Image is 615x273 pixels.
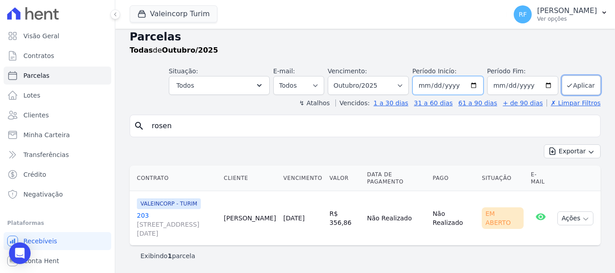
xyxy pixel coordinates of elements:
td: R$ 356,86 [326,191,364,246]
div: Open Intercom Messenger [9,242,31,264]
th: Contrato [130,166,220,191]
i: search [134,121,145,131]
a: Contratos [4,47,111,65]
th: Valor [326,166,364,191]
a: Clientes [4,106,111,124]
p: de [130,45,218,56]
td: Não Realizado [429,191,478,246]
button: RF [PERSON_NAME] Ver opções [506,2,615,27]
a: Conta Hent [4,252,111,270]
p: [PERSON_NAME] [537,6,597,15]
a: 203[STREET_ADDRESS][DATE] [137,211,217,238]
input: Buscar por nome do lote ou do cliente [146,117,597,135]
th: Cliente [220,166,280,191]
label: Vencimento: [328,67,367,75]
a: ✗ Limpar Filtros [547,99,601,107]
div: Plataformas [7,218,108,228]
a: + de 90 dias [503,99,543,107]
label: Período Fim: [487,67,558,76]
span: Lotes [23,91,41,100]
span: Visão Geral [23,31,59,40]
span: Clientes [23,111,49,120]
label: E-mail: [273,67,295,75]
label: Vencidos: [335,99,370,107]
label: Período Inicío: [412,67,457,75]
span: Parcelas [23,71,50,80]
th: Data de Pagamento [363,166,429,191]
a: Lotes [4,86,111,104]
p: Ver opções [537,15,597,22]
h2: Parcelas [130,29,601,45]
strong: Outubro/2025 [162,46,218,54]
span: Negativação [23,190,63,199]
strong: Todas [130,46,153,54]
span: Conta Hent [23,256,59,265]
span: Recebíveis [23,237,57,246]
a: Visão Geral [4,27,111,45]
td: Não Realizado [363,191,429,246]
button: Aplicar [562,76,601,95]
button: Valeincorp Turim [130,5,217,22]
a: Minha Carteira [4,126,111,144]
td: [PERSON_NAME] [220,191,280,246]
span: Crédito [23,170,46,179]
a: 61 a 90 dias [458,99,497,107]
a: Recebíveis [4,232,111,250]
label: Situação: [169,67,198,75]
th: Vencimento [280,166,326,191]
b: 1 [167,252,172,260]
th: Situação [478,166,527,191]
span: Todos [176,80,194,91]
button: Exportar [544,144,601,158]
span: Minha Carteira [23,130,70,139]
span: [STREET_ADDRESS][DATE] [137,220,217,238]
a: 31 a 60 dias [414,99,452,107]
p: Exibindo parcela [140,251,195,260]
span: Transferências [23,150,69,159]
span: RF [519,11,527,18]
a: Transferências [4,146,111,164]
button: Todos [169,76,270,95]
a: Parcelas [4,67,111,85]
a: [DATE] [283,215,304,222]
th: Pago [429,166,478,191]
th: E-mail [527,166,554,191]
a: 1 a 30 dias [374,99,408,107]
a: Negativação [4,185,111,203]
span: VALEINCORP - TURIM [137,198,201,209]
label: ↯ Atalhos [299,99,330,107]
button: Ações [557,211,593,225]
a: Crédito [4,166,111,183]
span: Contratos [23,51,54,60]
div: Em Aberto [482,207,524,229]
